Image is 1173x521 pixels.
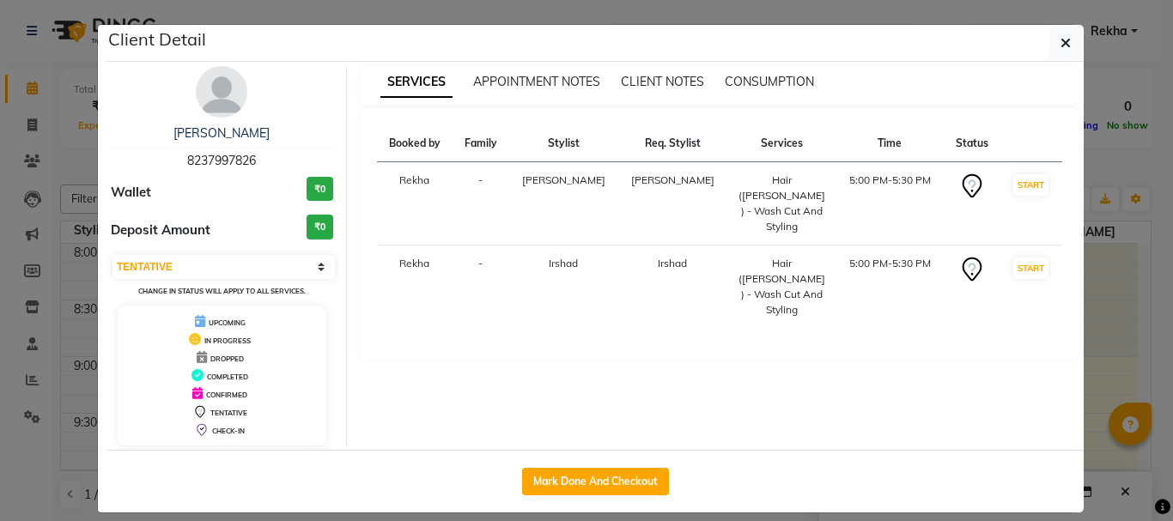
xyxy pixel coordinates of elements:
td: - [453,162,508,245]
th: Status [944,125,1000,162]
button: Mark Done And Checkout [522,468,669,495]
button: START [1013,174,1048,196]
span: COMPLETED [207,373,248,381]
span: TENTATIVE [210,409,247,417]
a: [PERSON_NAME] [173,125,270,141]
span: DROPPED [210,354,244,363]
h3: ₹0 [307,215,333,239]
th: Booked by [377,125,453,162]
th: Services [727,125,836,162]
span: 8237997826 [187,153,256,168]
th: Stylist [508,125,617,162]
span: [PERSON_NAME] [631,173,714,186]
img: avatar [196,66,247,118]
th: Req. Stylist [618,125,727,162]
span: CONSUMPTION [725,74,814,89]
div: Hair ([PERSON_NAME]) - Wash Cut And Styling [738,173,825,234]
span: IN PROGRESS [204,336,251,345]
span: CONFIRMED [206,391,247,399]
small: Change in status will apply to all services. [138,287,306,295]
th: Family [453,125,508,162]
span: Wallet [111,183,151,203]
td: 5:00 PM-5:30 PM [836,245,944,329]
h5: Client Detail [108,27,206,52]
span: Irshad [549,257,578,270]
th: Time [836,125,944,162]
iframe: chat widget [1101,452,1156,504]
td: - [453,245,508,329]
span: APPOINTMENT NOTES [473,74,600,89]
h3: ₹0 [307,177,333,202]
button: START [1013,257,1048,279]
td: Rekha [377,245,453,329]
span: Deposit Amount [111,221,210,240]
span: CLIENT NOTES [621,74,704,89]
span: UPCOMING [209,318,246,327]
span: Irshad [658,257,687,270]
td: 5:00 PM-5:30 PM [836,162,944,245]
span: CHECK-IN [212,427,245,435]
div: Hair ([PERSON_NAME]) - Wash Cut And Styling [738,256,825,318]
span: [PERSON_NAME] [522,173,605,186]
td: Rekha [377,162,453,245]
span: SERVICES [380,67,453,98]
